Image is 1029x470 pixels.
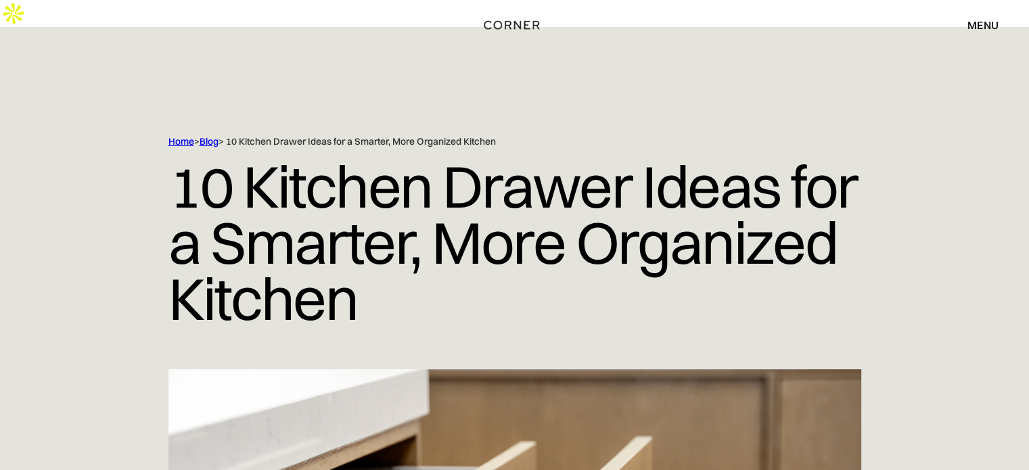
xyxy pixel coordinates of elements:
h1: 10 Kitchen Drawer Ideas for a Smarter, More Organized Kitchen [168,148,861,337]
a: Home [168,135,194,147]
a: Blog [200,135,219,147]
div: menu [954,14,999,37]
a: home [479,16,549,34]
div: menu [967,20,999,30]
div: > > 10 Kitchen Drawer Ideas for a Smarter, More Organized Kitchen [168,135,804,148]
